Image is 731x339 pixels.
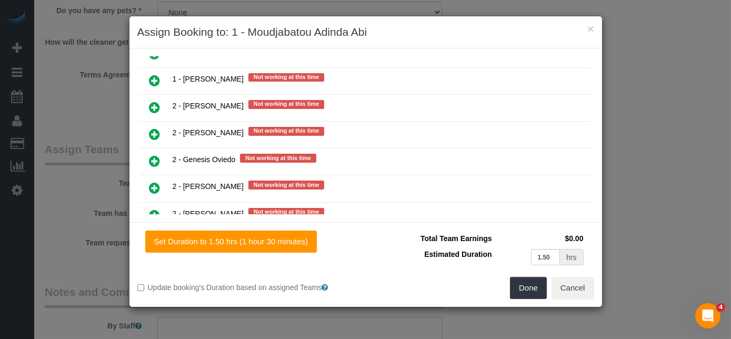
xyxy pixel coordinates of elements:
span: 2 - [PERSON_NAME] [173,183,244,191]
span: 1 - [PERSON_NAME] [173,75,244,83]
span: Estimated Duration [424,250,492,258]
iframe: Intercom live chat [695,303,720,328]
button: Done [510,277,547,299]
span: 2 - [PERSON_NAME] [173,210,244,218]
td: $0.00 [495,231,586,246]
span: Not working at this time [248,127,325,135]
button: Set Duration to 1.50 hrs (1 hour 30 minutes) [145,231,317,253]
span: Not working at this time [240,154,316,162]
span: 2 - Genesis Oviedo [173,156,236,164]
span: Not working at this time [248,100,325,108]
button: × [587,23,594,34]
span: Not working at this time [248,208,325,216]
td: Total Team Earnings [374,231,495,246]
label: Update booking's Duration based on assigned Teams [137,282,358,293]
span: Not working at this time [248,73,325,82]
button: Cancel [552,277,594,299]
h3: Assign Booking to: 1 - Moudjabatou Adinda Abi [137,24,594,40]
span: 2 - [PERSON_NAME] [173,102,244,111]
div: hrs [560,249,583,265]
span: 2 - [PERSON_NAME] [173,129,244,137]
input: Update booking's Duration based on assigned Teams [137,284,144,291]
span: 4 [717,303,725,312]
span: Not working at this time [248,181,325,189]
